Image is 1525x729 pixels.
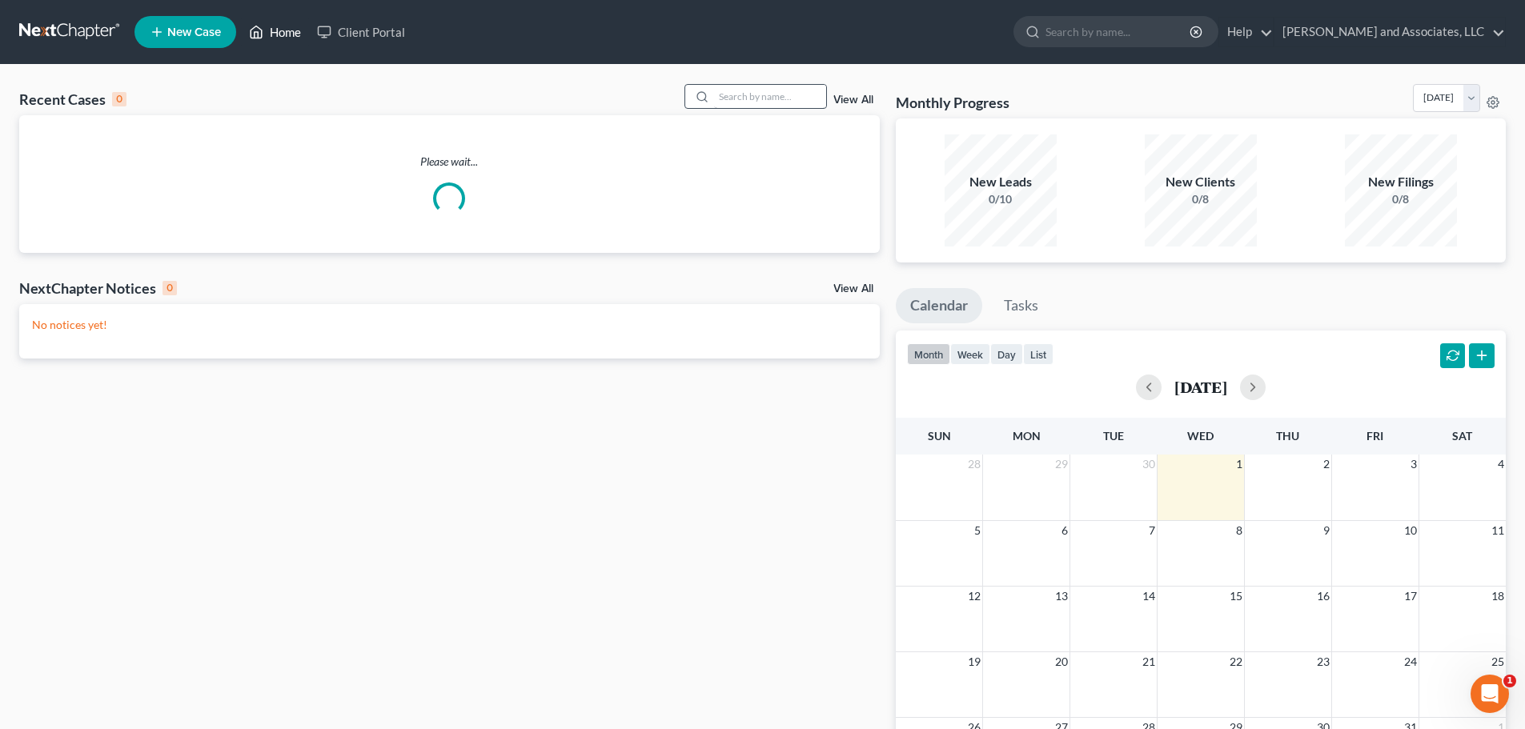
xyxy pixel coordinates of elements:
[33,202,267,218] div: Send us a message
[23,264,297,296] button: Search for help
[1403,587,1419,606] span: 17
[1234,521,1244,540] span: 8
[1053,652,1070,671] span: 20
[1013,429,1041,443] span: Mon
[1274,18,1505,46] a: [PERSON_NAME] and Associates, LLC
[833,94,873,106] a: View All
[1452,429,1472,443] span: Sat
[33,355,268,372] div: Attorney's Disclosure of Compensation
[1496,455,1506,474] span: 4
[1141,455,1157,474] span: 30
[1403,652,1419,671] span: 24
[1315,652,1331,671] span: 23
[133,539,188,551] span: Messages
[16,188,304,249] div: Send us a messageWe typically reply in a few hours
[214,499,320,563] button: Help
[1322,521,1331,540] span: 9
[973,521,982,540] span: 5
[1145,191,1257,207] div: 0/8
[32,317,867,333] p: No notices yet!
[19,278,177,298] div: NextChapter Notices
[1147,521,1157,540] span: 7
[241,18,309,46] a: Home
[896,93,1009,112] h3: Monthly Progress
[945,173,1057,191] div: New Leads
[928,429,951,443] span: Sun
[990,343,1023,365] button: day
[1141,652,1157,671] span: 21
[1145,173,1257,191] div: New Clients
[950,343,990,365] button: week
[1345,173,1457,191] div: New Filings
[1276,429,1299,443] span: Thu
[32,141,288,168] p: How can we help?
[163,281,177,295] div: 0
[23,302,297,349] div: Statement of Financial Affairs - Payments Made in the Last 90 days
[33,309,268,342] div: Statement of Financial Affairs - Payments Made in the Last 90 days
[1023,343,1053,365] button: list
[1490,652,1506,671] span: 25
[1053,587,1070,606] span: 13
[167,26,221,38] span: New Case
[1234,455,1244,474] span: 1
[1403,521,1419,540] span: 10
[19,90,126,109] div: Recent Cases
[33,218,267,235] div: We typically reply in a few hours
[32,114,288,141] p: Hi there!
[1103,429,1124,443] span: Tue
[1409,455,1419,474] span: 3
[1187,429,1214,443] span: Wed
[187,26,219,58] img: Profile image for Lindsey
[33,415,268,431] div: Amendments
[1174,379,1227,395] h2: [DATE]
[1345,191,1457,207] div: 0/8
[945,191,1057,207] div: 0/10
[254,539,279,551] span: Help
[275,26,304,54] div: Close
[33,272,130,289] span: Search for help
[966,652,982,671] span: 19
[19,154,880,170] p: Please wait...
[23,379,297,408] div: Form Preview Helper
[1053,455,1070,474] span: 29
[1315,587,1331,606] span: 16
[35,539,71,551] span: Home
[23,408,297,438] div: Amendments
[1219,18,1273,46] a: Help
[112,92,126,106] div: 0
[1045,17,1192,46] input: Search by name...
[896,288,982,323] a: Calendar
[833,283,873,294] a: View All
[714,85,826,108] input: Search by name...
[966,587,982,606] span: 12
[1322,455,1331,474] span: 2
[157,26,189,58] img: Profile image for Sara
[32,36,125,50] img: logo
[106,499,213,563] button: Messages
[1490,521,1506,540] span: 11
[218,26,250,58] img: Profile image for Emma
[1228,587,1244,606] span: 15
[1490,587,1506,606] span: 18
[907,343,950,365] button: month
[989,288,1053,323] a: Tasks
[1141,587,1157,606] span: 14
[1503,675,1516,687] span: 1
[33,385,268,402] div: Form Preview Helper
[966,455,982,474] span: 28
[1471,675,1509,713] iframe: Intercom live chat
[309,18,413,46] a: Client Portal
[1060,521,1070,540] span: 6
[1366,429,1383,443] span: Fri
[23,349,297,379] div: Attorney's Disclosure of Compensation
[1228,652,1244,671] span: 22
